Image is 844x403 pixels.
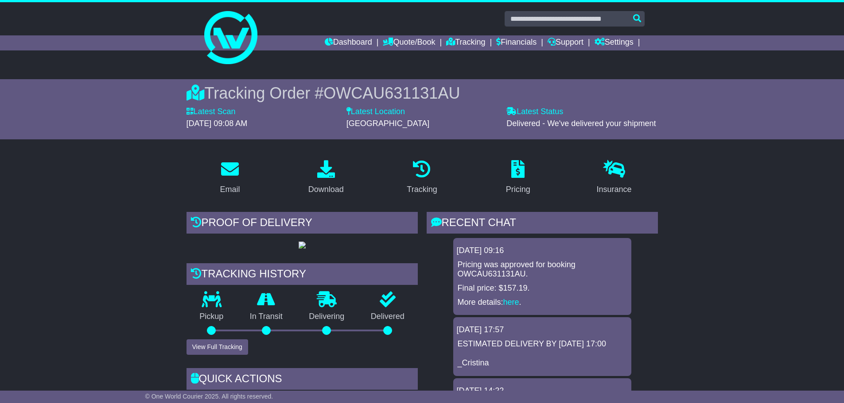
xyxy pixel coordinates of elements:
span: OWCAU631131AU [323,84,460,102]
p: Delivering [296,312,358,322]
div: Tracking [407,184,437,196]
div: Tracking Order # [187,84,658,103]
p: ESTIMATED DELIVERY BY [DATE] 17:00 _Cristina [458,339,627,368]
a: Tracking [446,35,485,50]
a: Financials [496,35,537,50]
a: Download [303,157,350,199]
p: More details: . [458,298,627,307]
label: Latest Location [346,107,405,117]
a: here [503,298,519,307]
a: Email [214,157,245,199]
span: © One World Courier 2025. All rights reserved. [145,393,273,400]
label: Latest Status [506,107,563,117]
img: GetPodImage [299,242,306,249]
div: Tracking history [187,263,418,287]
div: Email [220,184,240,196]
div: RECENT CHAT [427,212,658,236]
a: Pricing [500,157,536,199]
a: Support [548,35,583,50]
button: View Full Tracking [187,339,248,355]
a: Quote/Book [383,35,435,50]
p: Final price: $157.19. [458,284,627,293]
a: Tracking [401,157,443,199]
a: Dashboard [325,35,372,50]
div: [DATE] 14:22 [457,386,628,396]
span: Delivered - We've delivered your shipment [506,119,656,128]
a: Insurance [591,157,638,199]
span: [GEOGRAPHIC_DATA] [346,119,429,128]
a: Settings [595,35,634,50]
p: Pricing was approved for booking OWCAU631131AU. [458,260,627,279]
div: [DATE] 17:57 [457,325,628,335]
span: [DATE] 09:08 AM [187,119,248,128]
div: [DATE] 09:16 [457,246,628,256]
p: Pickup [187,312,237,322]
p: In Transit [237,312,296,322]
div: Pricing [506,184,530,196]
div: Proof of Delivery [187,212,418,236]
div: Download [308,184,344,196]
div: Insurance [597,184,632,196]
label: Latest Scan [187,107,236,117]
p: Delivered [358,312,418,322]
div: Quick Actions [187,368,418,392]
